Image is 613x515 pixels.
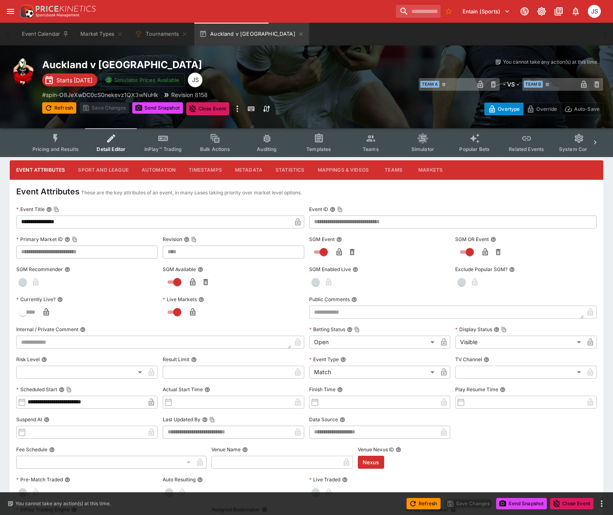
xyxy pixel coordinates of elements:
[340,417,345,422] button: Data Source
[186,102,230,115] button: Close Event
[163,266,196,273] p: SGM Available
[309,296,350,303] p: Public Comments
[500,387,505,392] button: Play Resume Time
[269,160,311,180] button: Statistics
[26,128,587,157] div: Event type filters
[163,356,189,363] p: Result Limit
[337,207,343,212] button: Copy To Clipboard
[503,80,519,88] h6: - VS -
[57,297,63,302] button: Currently Live?
[209,417,215,422] button: Copy To Clipboard
[494,327,499,332] button: Display StatusCopy To Clipboard
[375,160,412,180] button: Teams
[509,267,515,272] button: Exclude Popular SGM?
[130,23,193,45] button: Tournaments
[306,146,331,152] span: Templates
[455,336,584,349] div: Visible
[309,336,438,349] div: Open
[16,386,57,393] p: Scheduled Start
[309,366,438,379] div: Match
[36,13,80,17] img: Sportsbook Management
[135,160,183,180] button: Automation
[342,477,348,483] button: Live Traded
[517,4,532,19] button: Connected to PK
[81,189,302,197] p: These are the key attributes of an event, in many cases taking priority over market level options.
[574,105,600,113] p: Auto-Save
[459,146,490,152] span: Popular Bets
[144,146,182,152] span: InPlay™ Trading
[309,206,328,213] p: Event ID
[353,267,358,272] button: SGM Enabled Live
[551,4,566,19] button: Documentation
[257,146,277,152] span: Auditing
[65,267,70,272] button: SGM Recommender
[585,2,603,20] button: John Seaton
[309,386,336,393] p: Finish Time
[16,476,63,483] p: Pre-Match Traded
[597,499,607,509] button: more
[330,207,336,212] button: Event IDCopy To Clipboard
[182,160,228,180] button: Timestamps
[524,81,543,88] span: Team B
[509,146,544,152] span: Related Events
[523,103,561,115] button: Override
[484,103,603,115] div: Start From
[484,357,489,362] button: TV Channel
[184,237,189,242] button: RevisionCopy To Clipboard
[59,387,65,392] button: Scheduled StartCopy To Clipboard
[97,146,125,152] span: Detail Editor
[347,327,353,332] button: Betting StatusCopy To Clipboard
[455,266,508,273] p: Exclude Popular SGM?
[46,207,52,212] button: Event TitleCopy To Clipboard
[568,4,583,19] button: Notifications
[10,160,71,180] button: Event Attributes
[44,417,49,422] button: Suspend At
[311,160,376,180] button: Mappings & Videos
[336,237,342,242] button: SGM Event
[442,5,455,18] button: No Bookmarks
[16,326,78,333] p: Internal / Private Comment
[42,58,370,71] h2: Copy To Clipboard
[16,236,63,243] p: Primary Market ID
[191,237,197,242] button: Copy To Clipboard
[411,146,434,152] span: Simulator
[309,416,338,423] p: Data Source
[132,102,183,114] button: Send Snapshot
[3,4,18,19] button: open drawer
[498,105,520,113] p: Overtype
[16,446,47,453] p: Fee Schedule
[66,387,72,392] button: Copy To Clipboard
[171,91,208,99] p: Revision 8158
[496,498,547,509] button: Send Snapshot
[41,357,47,362] button: Risk Level
[490,237,496,242] button: SGM OR Event
[228,160,269,180] button: Metadata
[16,296,56,303] p: Currently Live?
[65,237,70,242] button: Primary Market IDCopy To Clipboard
[534,4,549,19] button: Toggle light/dark mode
[351,297,357,302] button: Public Comments
[232,102,242,115] button: more
[242,447,248,453] button: Venue Name
[49,447,55,453] button: Fee Schedule
[191,357,197,362] button: Result Limit
[412,160,449,180] button: Markets
[80,327,86,332] button: Internal / Private Comment
[458,5,515,18] button: Select Tenant
[396,5,441,18] input: search
[101,73,185,87] button: Simulator Prices Available
[163,296,197,303] p: Live Markets
[56,76,92,84] p: Starts [DATE]
[18,3,34,19] img: PriceKinetics Logo
[10,58,36,84] img: rugby_union.png
[396,447,401,453] button: Venue Nexus ID
[198,267,203,272] button: SGM Available
[455,236,489,243] p: SGM OR Event
[197,477,203,483] button: Auto Resulting
[358,446,394,453] p: Venue Nexus ID
[337,387,343,392] button: Finish Time
[188,73,202,87] div: John Seaton
[16,416,42,423] p: Suspend At
[503,58,598,66] p: You cannot take any action(s) at this time.
[309,356,339,363] p: Event Type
